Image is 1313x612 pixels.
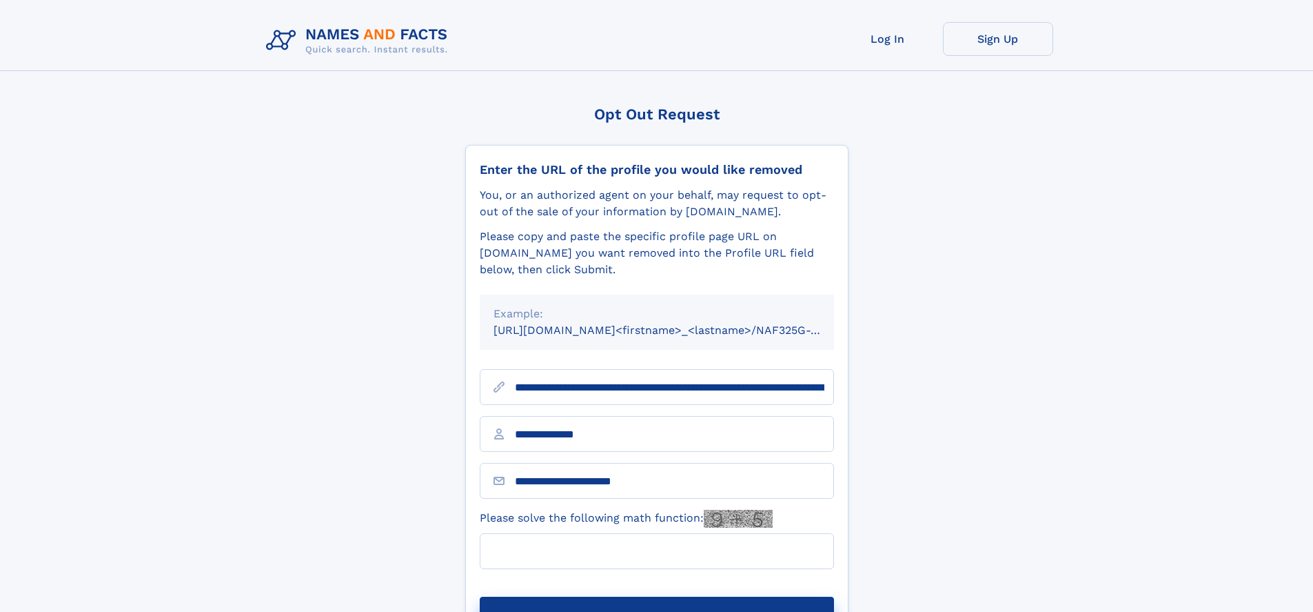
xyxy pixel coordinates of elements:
small: [URL][DOMAIN_NAME]<firstname>_<lastname>/NAF325G-xxxxxxxx [493,324,860,337]
label: Please solve the following math function: [480,510,773,528]
div: Example: [493,306,820,322]
div: Enter the URL of the profile you would like removed [480,162,834,177]
div: You, or an authorized agent on your behalf, may request to opt-out of the sale of your informatio... [480,187,834,220]
div: Please copy and paste the specific profile page URL on [DOMAIN_NAME] you want removed into the Pr... [480,228,834,278]
img: Logo Names and Facts [261,22,459,59]
a: Sign Up [943,22,1053,56]
div: Opt Out Request [465,106,848,123]
a: Log In [833,22,943,56]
